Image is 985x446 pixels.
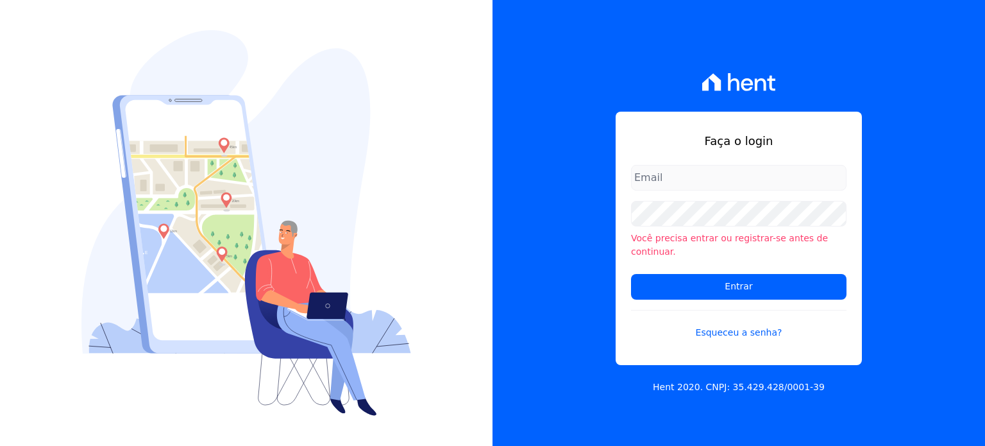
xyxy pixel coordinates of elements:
[631,274,846,300] input: Entrar
[631,132,846,150] h1: Faça o login
[631,310,846,339] a: Esqueceu a senha?
[653,381,825,394] p: Hent 2020. CNPJ: 35.429.428/0001-39
[631,232,846,259] li: Você precisa entrar ou registrar-se antes de continuar.
[81,30,411,416] img: Login
[631,165,846,191] input: Email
